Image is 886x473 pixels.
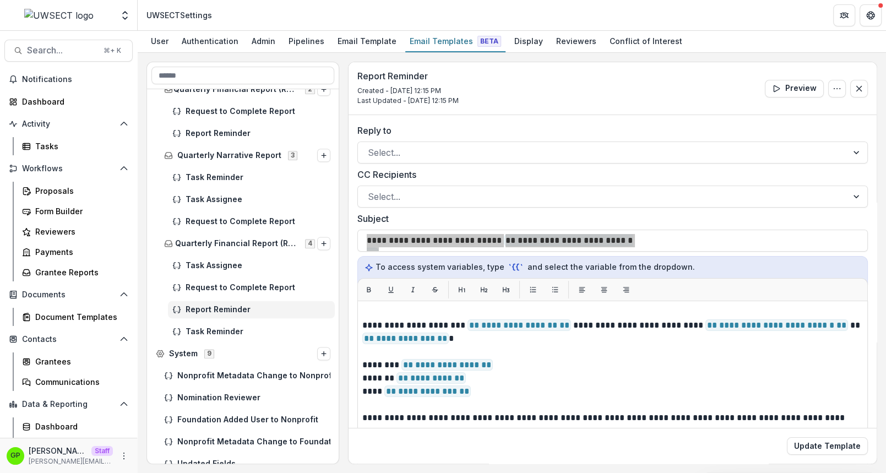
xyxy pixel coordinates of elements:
[117,4,133,26] button: Open entity switcher
[177,415,330,425] span: Foundation Added User to Nonprofit
[4,40,133,62] button: Search...
[18,182,133,200] a: Proposals
[4,286,133,303] button: Open Documents
[357,212,861,225] label: Subject
[177,33,243,49] div: Authentication
[552,33,601,49] div: Reviewers
[453,281,471,298] button: H1
[317,347,330,360] button: Options
[382,281,400,298] button: Underline
[146,9,212,21] div: UWSECT Settings
[160,235,335,252] div: Quarterly Financial Report (Reimbursement)4Options
[177,31,243,52] a: Authentication
[4,93,133,111] a: Dashboard
[177,393,330,403] span: Nomination Reviewer
[168,257,335,274] div: Task Assignee
[35,267,124,278] div: Grantee Reports
[573,281,591,298] button: Align left
[160,389,335,406] div: Nomination Reviewer
[510,31,547,52] a: Display
[29,445,87,456] p: [PERSON_NAME]
[22,119,115,129] span: Activity
[204,349,214,358] span: 9
[35,376,124,388] div: Communications
[850,80,868,97] button: Close
[160,80,335,98] div: Quarterly Financial Report (Reimbursement, No Invoice)2Options
[360,281,378,298] button: Bold
[18,202,133,220] a: Form Builder
[117,449,131,463] button: More
[404,281,422,298] button: Italic
[317,149,330,162] button: Options
[186,195,330,204] span: Task Assignee
[169,349,198,358] span: System
[305,239,315,248] span: 4
[405,31,505,52] a: Email Templates Beta
[333,31,401,52] a: Email Template
[186,173,330,182] span: Task Reminder
[10,452,20,459] div: Griffin perry
[35,356,124,367] div: Grantees
[22,290,115,300] span: Documents
[4,395,133,413] button: Open Data & Reporting
[168,168,335,186] div: Task Reminder
[168,301,335,318] div: Report Reminder
[186,283,330,292] span: Request to Complete Report
[357,124,861,137] label: Reply to
[860,4,882,26] button: Get Help
[18,417,133,436] a: Dashboard
[173,85,298,94] span: Quarterly Financial Report (Reimbursement, No Invoice)
[175,239,298,248] span: Quarterly Financial Report (Reimbursement)
[142,7,216,23] nav: breadcrumb
[146,33,173,49] div: User
[22,75,128,84] span: Notifications
[18,308,133,326] a: Document Templates
[247,31,280,52] a: Admin
[29,456,113,466] p: [PERSON_NAME][EMAIL_ADDRESS][DOMAIN_NAME]
[357,86,459,96] p: Created - [DATE] 12:15 PM
[317,83,330,96] button: Options
[22,400,115,409] span: Data & Reporting
[27,45,97,56] span: Search...
[101,45,123,57] div: ⌘ + K
[35,185,124,197] div: Proposals
[426,281,444,298] button: Strikethrough
[151,345,335,362] div: System9Options
[168,102,335,120] div: Request to Complete Report
[477,36,501,47] span: Beta
[160,411,335,428] div: Foundation Added User to Nonprofit
[186,107,330,116] span: Request to Complete Report
[787,437,868,455] button: Update Template
[524,281,542,298] button: List
[177,371,330,380] span: Nonprofit Metadata Change to Nonprofit
[288,151,297,160] span: 3
[24,9,94,22] img: UWSECT logo
[177,437,330,447] span: Nonprofit Metadata Change to Foundation
[18,243,133,261] a: Payments
[146,31,173,52] a: User
[317,237,330,250] button: Options
[507,262,525,273] code: `{{`
[22,335,115,344] span: Contacts
[35,226,124,237] div: Reviewers
[475,281,493,298] button: H2
[18,137,133,155] a: Tasks
[4,70,133,88] button: Notifications
[357,96,459,106] p: Last Updated - [DATE] 12:15 PM
[168,213,335,230] div: Request to Complete Report
[168,191,335,208] div: Task Assignee
[18,222,133,241] a: Reviewers
[365,261,861,273] p: To access system variables, type and select the variable from the dropdown.
[284,33,329,49] div: Pipelines
[160,455,335,472] div: Updated Fields
[18,263,133,281] a: Grantee Reports
[617,281,635,298] button: Align right
[333,33,401,49] div: Email Template
[160,433,335,450] div: Nonprofit Metadata Change to Foundation
[552,31,601,52] a: Reviewers
[595,281,613,298] button: Align center
[168,323,335,340] div: Task Reminder
[91,446,113,456] p: Staff
[828,80,846,97] button: Options
[177,151,281,160] span: Quarterly Narrative Report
